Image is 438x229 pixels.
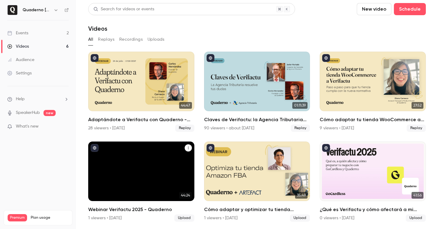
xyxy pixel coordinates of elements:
h6: Quaderno [GEOGRAPHIC_DATA] [23,7,51,13]
h2: Adaptándote a Verifactu con Quaderno - Office Hours [88,116,194,123]
a: 44:24Webinar Verifactu 2025 - Quaderno1 viewers • [DATE]Upload [88,142,194,222]
h2: Cómo adaptar tu tienda WooCommerce a Verifactu [320,116,426,123]
img: Quaderno España [8,5,17,15]
button: published [322,54,330,62]
span: 44:24 [179,192,192,199]
a: SpeakerHub [16,110,40,116]
button: Uploads [148,35,165,44]
div: 90 viewers • about [DATE] [204,125,254,131]
li: Adaptándote a Verifactu con Quaderno - Office Hours [88,52,194,132]
section: Videos [88,3,426,225]
button: Recordings [119,35,143,44]
span: Upload [174,214,194,222]
span: 01:11:39 [292,102,308,109]
li: Claves de Verifactu: la Agencia Tributaria resuelve tus dudas [204,52,310,132]
div: Search for videos or events [93,6,154,12]
span: Premium [8,214,27,221]
button: Replays [98,35,114,44]
div: Events [7,30,28,36]
span: 44:47 [179,102,192,109]
a: 44:47Adaptándote a Verifactu con Quaderno - Office Hours28 viewers • [DATE]Replay [88,52,194,132]
button: published [91,54,99,62]
li: Webinar Verifactu 2025 - Quaderno [88,142,194,222]
div: 1 viewers • [DATE] [204,215,238,221]
span: Replay [407,125,426,132]
div: Videos [7,43,29,50]
a: 35:49Cómo adaptar y optimizar tu tienda Amazon FBA a TicketBAI y Verifactu1 viewers • [DATE]Upload [204,142,310,222]
div: Audience [7,57,34,63]
span: Upload [290,214,310,222]
a: 41:56¿Qué es Verifactu y cómo afectará a mi negocio? - Quaderno x GoCardless0 viewers • [DATE]... [320,142,426,222]
button: published [207,54,214,62]
span: Replay [175,125,194,132]
a: 27:52Cómo adaptar tu tienda WooCommerce a Verifactu9 viewers • [DATE]Replay [320,52,426,132]
div: Settings [7,70,32,76]
h2: ¿Qué es Verifactu y cómo afectará a mi negocio? - Quaderno x GoCardless [320,206,426,213]
iframe: Noticeable Trigger [61,124,69,129]
span: Plan usage [31,215,68,220]
span: Replay [291,125,310,132]
button: All [88,35,93,44]
h1: Videos [88,25,107,32]
button: published [91,144,99,152]
li: help-dropdown-opener [7,96,69,102]
h2: Webinar Verifactu 2025 - Quaderno [88,206,194,213]
li: ¿Qué es Verifactu y cómo afectará a mi negocio? - Quaderno x GoCardless [320,142,426,222]
span: 35:49 [295,192,308,199]
span: 27:52 [412,102,423,109]
span: Help [16,96,25,102]
div: 1 viewers • [DATE] [88,215,122,221]
button: published [207,144,214,152]
h2: Cómo adaptar y optimizar tu tienda Amazon FBA a TicketBAI y Verifactu [204,206,310,213]
span: Upload [406,214,426,222]
div: 9 viewers • [DATE] [320,125,354,131]
ul: Videos [88,52,426,222]
span: new [43,110,56,116]
button: published [322,144,330,152]
div: 28 viewers • [DATE] [88,125,125,131]
li: Cómo adaptar tu tienda WooCommerce a Verifactu [320,52,426,132]
li: Cómo adaptar y optimizar tu tienda Amazon FBA a TicketBAI y Verifactu [204,142,310,222]
button: New video [357,3,391,15]
span: What's new [16,123,39,130]
h2: Claves de Verifactu: la Agencia Tributaria resuelve tus dudas [204,116,310,123]
button: Schedule [394,3,426,15]
span: 41:56 [412,192,423,199]
div: 0 viewers • [DATE] [320,215,354,221]
a: 01:11:39Claves de Verifactu: la Agencia Tributaria resuelve tus dudas90 viewers • about [DATE]Replay [204,52,310,132]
